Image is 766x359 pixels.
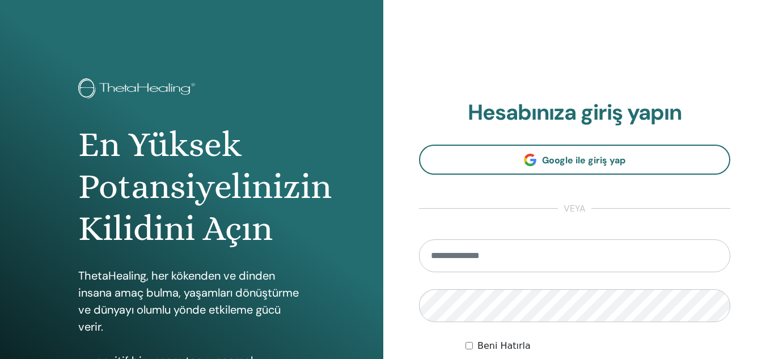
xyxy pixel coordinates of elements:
label: Beni Hatırla [477,339,531,353]
span: veya [558,202,591,216]
h1: En Yüksek Potansiyelinizin Kilidini Açın [78,124,305,250]
h2: Hesabınıza giriş yapın [419,100,731,126]
a: Google ile giriş yap [419,145,731,175]
span: Google ile giriş yap [542,154,625,166]
p: ThetaHealing, her kökenden ve dinden insana amaç bulma, yaşamları dönüştürme ve dünyayı olumlu yö... [78,267,305,335]
div: Keep me authenticated indefinitely or until I manually logout [465,339,730,353]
